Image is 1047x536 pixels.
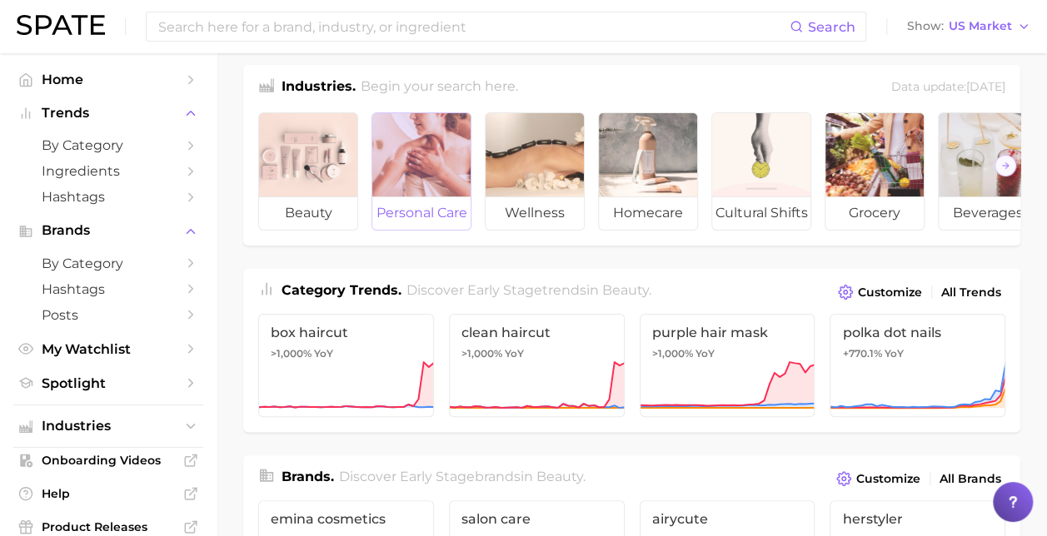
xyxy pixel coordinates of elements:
span: >1,000% [652,347,693,360]
button: Scroll Right [995,155,1016,176]
button: Brands [13,218,203,243]
a: by Category [13,251,203,276]
button: Customize [832,467,925,490]
a: Onboarding Videos [13,448,203,473]
a: clean haircut>1,000% YoY [449,314,625,417]
a: Spotlight [13,370,203,396]
span: >1,000% [461,347,502,360]
a: All Brands [935,468,1005,490]
span: Show [907,22,944,31]
span: My Watchlist [42,341,175,357]
span: Discover Early Stage trends in . [406,282,651,298]
span: YoY [696,347,715,360]
a: grocery [825,112,925,231]
a: Help [13,481,203,506]
span: clean haircut [461,325,612,340]
span: beauty [259,196,357,230]
button: Trends [13,101,203,126]
span: Spotlight [42,375,175,391]
span: All Brands [940,472,1001,486]
a: All Trends [937,281,1005,304]
a: Ingredients [13,158,203,184]
span: Brands . [282,469,334,484]
span: Home [42,72,175,87]
span: salon care [461,511,612,527]
span: beauty [602,282,649,298]
h2: Begin your search here. [361,77,518,99]
button: ShowUS Market [903,16,1035,37]
span: Ingredients [42,163,175,179]
span: box haircut [271,325,421,340]
a: by Category [13,132,203,158]
a: beverages [938,112,1038,231]
span: Discover Early Stage brands in . [339,469,586,484]
span: Search [808,19,855,35]
span: >1,000% [271,347,312,360]
span: emina cosmetics [271,511,421,527]
span: Product Releases [42,519,175,534]
span: US Market [949,22,1012,31]
a: purple hair mask>1,000% YoY [640,314,815,417]
span: Brands [42,223,175,238]
span: grocery [825,196,924,230]
a: personal care [371,112,471,231]
a: Home [13,67,203,92]
span: homecare [599,196,697,230]
button: Customize [834,280,926,304]
span: beauty [536,469,583,484]
span: wellness [486,196,584,230]
span: airycute [652,511,803,527]
span: Industries [42,419,175,434]
h1: Industries. [282,77,356,99]
span: +770.1% [842,347,881,360]
a: box haircut>1,000% YoY [258,314,434,417]
span: polka dot nails [842,325,993,340]
a: polka dot nails+770.1% YoY [830,314,1005,417]
a: Hashtags [13,276,203,302]
a: wellness [485,112,585,231]
a: homecare [598,112,698,231]
a: My Watchlist [13,336,203,362]
a: Posts [13,302,203,328]
span: Customize [858,285,922,300]
span: personal care [372,196,471,230]
span: Help [42,486,175,501]
span: purple hair mask [652,325,803,340]
span: by Category [42,137,175,153]
span: YoY [505,347,524,360]
span: herstyler [842,511,993,527]
span: All Trends [941,285,1001,300]
a: cultural shifts [711,112,811,231]
span: beverages [939,196,1037,230]
div: Data update: [DATE] [891,77,1005,99]
span: Hashtags [42,281,175,297]
span: Hashtags [42,189,175,205]
span: Customize [856,472,920,486]
span: YoY [884,347,903,360]
a: beauty [258,112,358,231]
span: cultural shifts [712,196,810,230]
a: Hashtags [13,184,203,210]
span: by Category [42,256,175,271]
span: Category Trends . [282,282,401,298]
img: SPATE [17,15,105,35]
span: Trends [42,106,175,121]
span: Onboarding Videos [42,453,175,468]
span: Posts [42,307,175,323]
button: Industries [13,414,203,439]
span: YoY [314,347,333,360]
input: Search here for a brand, industry, or ingredient [157,12,790,41]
